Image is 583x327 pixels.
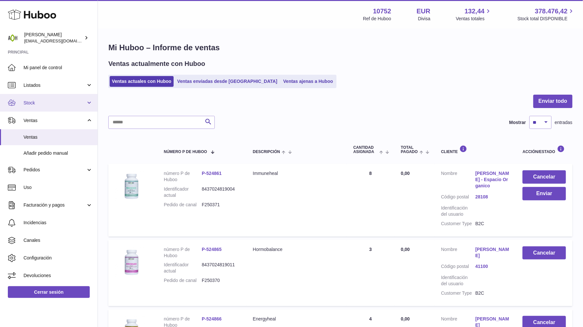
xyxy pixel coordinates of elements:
dt: Código postal [441,263,475,271]
div: Hormobalance [253,246,340,253]
dt: número P de Huboo [164,246,202,259]
dd: 8437024819011 [202,262,240,274]
a: 28108 [475,194,510,200]
a: 132,44 Ventas totales [456,7,492,22]
div: Acción/Estado [523,145,566,154]
span: Incidencias [24,220,93,226]
dd: F250370 [202,277,240,284]
span: Ventas [24,117,86,124]
strong: EUR [417,7,431,16]
dt: Identificación del usuario [441,205,475,217]
span: Ventas totales [456,16,492,22]
span: Facturación y pagos [24,202,86,208]
span: número P de Huboo [164,150,207,154]
span: Total pagado [401,146,418,154]
dt: Código postal [441,194,475,202]
a: Cerrar sesión [8,286,90,298]
dd: B2C [475,221,510,227]
span: 378.476,42 [535,7,568,16]
img: 107521706523581.jpg [115,246,148,279]
dt: Identificador actual [164,262,202,274]
span: Stock [24,100,86,106]
label: Mostrar [509,119,526,126]
a: [PERSON_NAME] - Espacio Organico [475,170,510,189]
span: Mi panel de control [24,65,93,71]
span: 132,44 [465,7,485,16]
dt: Pedido de canal [164,202,202,208]
div: Immuneheal [253,170,340,177]
span: Descripción [253,150,280,154]
span: Canales [24,237,93,243]
button: Enviar todo [533,95,573,108]
a: [PERSON_NAME] [475,246,510,259]
dt: Customer Type [441,221,475,227]
a: Ventas ajenas a Huboo [281,76,336,87]
div: Ref de Huboo [363,16,391,22]
dt: Nombre [441,246,475,260]
dd: 8437024819004 [202,186,240,198]
dt: Customer Type [441,290,475,296]
div: [PERSON_NAME] [24,32,83,44]
span: entradas [555,119,573,126]
span: Devoluciones [24,272,93,279]
dd: B2C [475,290,510,296]
dt: número P de Huboo [164,170,202,183]
span: Listados [24,82,86,88]
strong: 10752 [373,7,391,16]
a: 378.476,42 Stock total DISPONIBLE [518,7,575,22]
a: P-524865 [202,247,222,252]
a: P-524866 [202,316,222,321]
div: Divisa [418,16,431,22]
td: 8 [347,164,395,236]
span: 0,00 [401,316,410,321]
img: info@adaptohealue.com [8,33,18,43]
span: Configuración [24,255,93,261]
button: Cancelar [523,170,566,184]
div: Energyheal [253,316,340,322]
span: Cantidad ASIGNADA [354,146,378,154]
h1: Mi Huboo – Informe de ventas [108,42,573,53]
span: Ventas [24,134,93,140]
td: 3 [347,240,395,306]
span: Stock total DISPONIBLE [518,16,575,22]
dd: F250371 [202,202,240,208]
a: 41100 [475,263,510,270]
h2: Ventas actualmente con Huboo [108,59,205,68]
span: Añadir pedido manual [24,150,93,156]
dt: Pedido de canal [164,277,202,284]
div: Cliente [441,145,510,154]
span: 0,00 [401,247,410,252]
button: Cancelar [523,246,566,260]
dt: Nombre [441,170,475,191]
a: Ventas enviadas desde [GEOGRAPHIC_DATA] [175,76,280,87]
img: 107521706523597.jpg [115,170,148,203]
dt: Identificación del usuario [441,274,475,287]
span: 0,00 [401,171,410,176]
span: [EMAIL_ADDRESS][DOMAIN_NAME] [24,38,96,43]
span: Uso [24,184,93,191]
dt: Identificador actual [164,186,202,198]
button: Enviar [523,187,566,200]
a: Ventas actuales con Huboo [110,76,174,87]
a: P-524861 [202,171,222,176]
span: Pedidos [24,167,86,173]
